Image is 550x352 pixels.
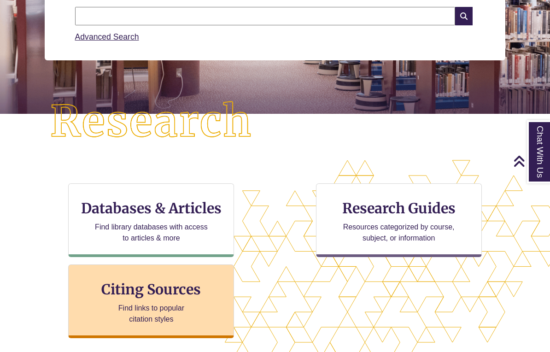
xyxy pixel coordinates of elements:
[106,303,196,325] p: Find links to popular citation styles
[316,183,482,257] a: Research Guides Resources categorized by course, subject, or information
[68,264,234,338] a: Citing Sources Find links to popular citation styles
[68,183,234,257] a: Databases & Articles Find library databases with access to articles & more
[513,155,548,167] a: Back to Top
[28,79,275,165] img: Research
[455,7,473,25] i: Search
[91,222,211,244] p: Find library databases with access to articles & more
[339,222,459,244] p: Resources categorized by course, subject, or information
[76,199,226,217] h3: Databases & Articles
[324,199,474,217] h3: Research Guides
[95,281,208,298] h3: Citing Sources
[75,32,139,41] a: Advanced Search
